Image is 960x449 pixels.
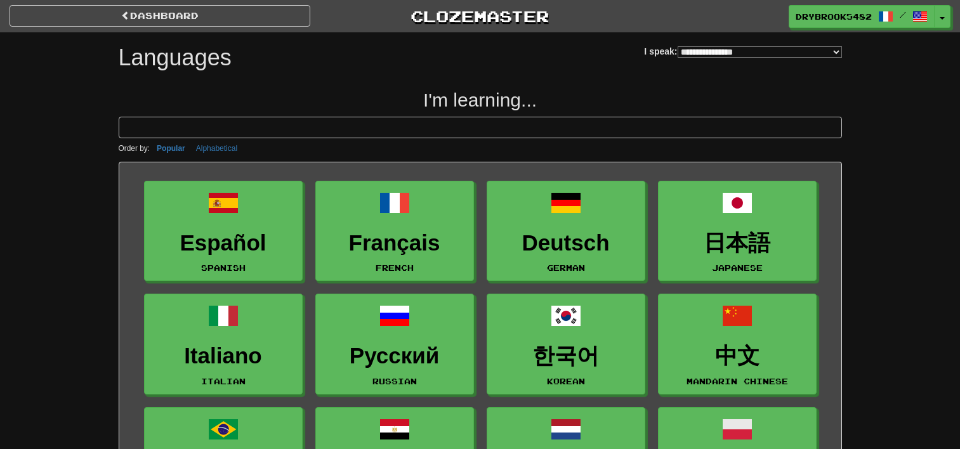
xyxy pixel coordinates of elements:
select: I speak: [678,46,842,58]
small: Mandarin Chinese [687,377,788,386]
small: Russian [372,377,417,386]
small: French [376,263,414,272]
a: DeutschGerman [487,181,645,282]
a: 日本語Japanese [658,181,817,282]
a: EspañolSpanish [144,181,303,282]
a: 한국어Korean [487,294,645,394]
small: German [547,263,585,272]
span: DryBrook5482 [796,11,872,22]
a: DryBrook5482 / [789,5,935,28]
h3: Français [322,231,467,256]
h3: Español [151,231,296,256]
small: Japanese [712,263,763,272]
h1: Languages [119,45,232,70]
small: Italian [201,377,246,386]
h2: I'm learning... [119,89,842,110]
small: Spanish [201,263,246,272]
a: 中文Mandarin Chinese [658,294,817,394]
h3: 日本語 [665,231,810,256]
h3: Italiano [151,344,296,368]
a: ItalianoItalian [144,294,303,394]
h3: Русский [322,344,467,368]
button: Popular [153,141,189,155]
label: I speak: [644,45,841,58]
a: РусскийRussian [315,294,474,394]
span: / [900,10,906,19]
h3: 한국어 [494,344,638,368]
a: Clozemaster [329,5,630,27]
small: Korean [547,377,585,386]
h3: 中文 [665,344,810,368]
a: FrançaisFrench [315,181,474,282]
small: Order by: [119,144,150,153]
a: dashboard [10,5,310,27]
h3: Deutsch [494,231,638,256]
button: Alphabetical [192,141,241,155]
